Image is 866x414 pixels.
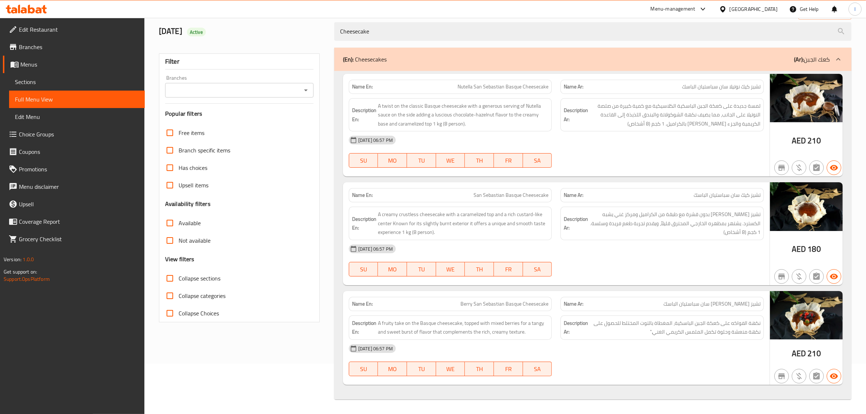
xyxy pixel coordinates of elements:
[468,264,491,275] span: TH
[827,269,841,284] button: Available
[355,246,396,252] span: [DATE] 06:57 PM
[564,83,583,91] strong: Name Ar:
[526,264,549,275] span: SA
[179,219,201,227] span: Available
[352,191,373,199] strong: Name En:
[352,319,376,337] strong: Description En:
[663,300,761,308] span: تشيز [PERSON_NAME] سان سباستيان الباسك
[497,155,520,166] span: FR
[436,262,465,276] button: WE
[9,108,145,126] a: Edit Menu
[349,262,378,276] button: SU
[15,77,139,86] span: Sections
[3,195,145,213] a: Upsell
[3,178,145,195] a: Menu disclaimer
[792,160,806,175] button: Purchased item
[564,319,588,337] strong: Description Ar:
[19,217,139,226] span: Coverage Report
[349,153,378,168] button: SU
[792,369,806,383] button: Purchased item
[3,213,145,230] a: Coverage Report
[474,191,548,199] span: San Sebastian Basque Cheesecake
[794,54,804,65] b: (Ar):
[352,215,376,232] strong: Description En:
[564,215,588,232] strong: Description Ar:
[807,134,821,148] span: 210
[564,300,583,308] strong: Name Ar:
[179,236,211,245] span: Not available
[439,364,462,374] span: WE
[494,153,523,168] button: FR
[179,146,230,155] span: Branch specific items
[4,267,37,276] span: Get support on:
[436,153,465,168] button: WE
[564,106,588,124] strong: Description Ar:
[497,364,520,374] span: FR
[343,55,387,64] p: Cheesecakes
[807,346,821,361] span: 210
[694,191,761,199] span: تشيز كيك سان سباستيان الباسك
[378,210,549,237] span: A creamy crustless cheesecake with a caramelized top and a rich custard-like center Known for its...
[352,264,375,275] span: SU
[770,74,843,123] img: Nutella_San_Sabastian_Bas638957196461297165.jpg
[9,91,145,108] a: Full Menu View
[334,71,851,399] div: (En): Cheesecakes(Ar):كعك الجبن
[381,364,404,374] span: MO
[468,364,491,374] span: TH
[179,128,204,137] span: Free items
[355,345,396,352] span: [DATE] 06:57 PM
[792,242,806,256] span: AED
[590,319,761,337] span: نكهة الفواكه على كعكة الجبن الباسكية، المغطاة بالتوت المختلط للحصول على نكهة منعشة وحلوة تكمل الم...
[3,230,145,248] a: Grocery Checklist
[792,269,806,284] button: Purchased item
[187,28,206,36] div: Active
[381,264,404,275] span: MO
[468,155,491,166] span: TH
[792,134,806,148] span: AED
[682,83,761,91] span: تشيز كيك نوتيلا سان سباستيان الباسك
[378,101,549,128] span: A twist on the classic Basque cheesecake with a generous serving of Nutella sauce on the side add...
[19,130,139,139] span: Choice Groups
[352,106,376,124] strong: Description En:
[590,210,761,237] span: تشيز كيك كريمي بدون قشرة مع طبقة من الكراميل ومركز غني يشبه الكسترد. يشتهر بمظهره الخارجي المحترق...
[497,264,520,275] span: FR
[809,369,824,383] button: Not has choices
[4,255,21,264] span: Version:
[179,181,208,190] span: Upsell items
[465,153,494,168] button: TH
[774,369,789,383] button: Not branch specific item
[19,25,139,34] span: Edit Restaurant
[794,55,830,64] p: كعك الجبن
[19,235,139,243] span: Grocery Checklist
[334,22,851,41] input: search
[15,112,139,121] span: Edit Menu
[770,291,843,340] img: Berry_San_Sabastian_Basqu638957196636209574.jpg
[526,155,549,166] span: SA
[854,5,855,13] span: I
[19,165,139,174] span: Promotions
[159,26,326,37] h2: [DATE]
[465,362,494,376] button: TH
[343,54,354,65] b: (En):
[187,29,206,36] span: Active
[436,362,465,376] button: WE
[15,95,139,104] span: Full Menu View
[4,274,50,284] a: Support.OpsPlatform
[378,362,407,376] button: MO
[3,21,145,38] a: Edit Restaurant
[19,43,139,51] span: Branches
[407,262,436,276] button: TU
[179,274,220,283] span: Collapse sections
[19,200,139,208] span: Upsell
[774,160,789,175] button: Not branch specific item
[730,5,778,13] div: [GEOGRAPHIC_DATA]
[523,362,552,376] button: SA
[651,5,695,13] div: Menu-management
[460,300,548,308] span: Berry San Sebastian Basque Cheesecake
[564,191,583,199] strong: Name Ar:
[378,262,407,276] button: MO
[179,163,207,172] span: Has choices
[410,264,433,275] span: TU
[352,155,375,166] span: SU
[590,101,761,128] span: لمسة جديدة على كعكة الجبن الباسكية الكلاسيكية مع كمية كبيرة من صلصة النوتيلا على الجانب، مما يضيف...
